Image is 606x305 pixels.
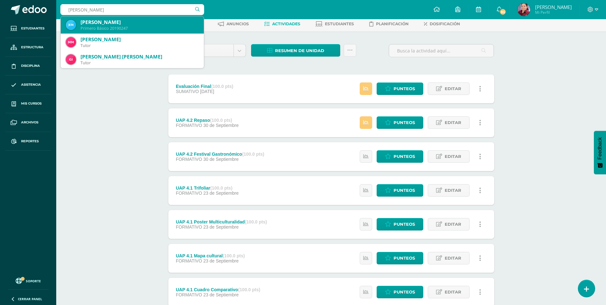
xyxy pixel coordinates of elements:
span: Punteos [394,151,415,162]
a: Punteos [377,82,423,95]
div: UAP 4.1 Poster Multiculturalidad [176,219,267,224]
span: Mi Perfil [535,10,572,15]
button: Feedback - Mostrar encuesta [594,131,606,174]
a: Asistencia [5,75,51,94]
span: Archivos [21,120,38,125]
img: 6a3e010be927c8e2e8f99d99d8d4d389.png [66,20,76,30]
strong: (100.0 pts) [238,287,260,292]
strong: (100.0 pts) [211,84,233,89]
img: 606e1980a8fa5aac7fc3a6ada19a010d.png [66,37,76,47]
a: Punteos [377,150,423,163]
span: Asistencia [21,82,41,87]
div: UAP 4.1 Cuadro Comparativo [176,287,260,292]
span: FORMATIVO [176,258,202,263]
span: 85 [499,8,506,15]
span: Editar [445,184,461,196]
a: Mis cursos [5,94,51,113]
img: d6b8000caef82a835dfd50702ce5cd6f.png [518,3,530,16]
span: Feedback [597,137,603,160]
div: UAP 4.1 Mapa cultural [176,253,245,258]
strong: (100.0 pts) [210,185,232,191]
a: Soporte [8,276,49,285]
span: Editar [445,83,461,95]
span: Punteos [394,184,415,196]
span: Cerrar panel [18,297,42,301]
span: Punteos [394,286,415,298]
span: Punteos [394,252,415,264]
a: Punteos [377,252,423,264]
span: Punteos [394,218,415,230]
span: 30 de Septiembre [203,123,239,128]
span: FORMATIVO [176,292,202,297]
a: Unidad 4 [169,44,246,57]
span: 23 de Septiembre [203,292,239,297]
a: Resumen de unidad [251,44,340,57]
div: [PERSON_NAME] [81,36,199,43]
span: Editar [445,286,461,298]
span: Editar [445,218,461,230]
span: Punteos [394,117,415,129]
a: Reportes [5,132,51,151]
div: [PERSON_NAME] [81,19,199,26]
span: 30 de Septiembre [203,157,239,162]
a: Punteos [377,184,423,197]
span: 23 de Septiembre [203,224,239,230]
div: UAP 4.1 Trifoliar [176,185,239,191]
div: [PERSON_NAME] [PERSON_NAME] [81,53,199,60]
span: Planificación [376,21,409,26]
a: Estudiantes [316,19,354,29]
input: Busca la actividad aquí... [389,44,494,57]
div: Tutor [81,60,199,66]
a: Actividades [264,19,300,29]
span: FORMATIVO [176,123,202,128]
span: Actividades [272,21,300,26]
a: Planificación [369,19,409,29]
strong: (100.0 pts) [242,152,264,157]
span: Estudiantes [21,26,44,31]
strong: (100.0 pts) [223,253,245,258]
span: FORMATIVO [176,157,202,162]
div: Primero Básico 20190247 [81,26,199,31]
span: Dosificación [430,21,460,26]
span: 23 de Septiembre [203,258,239,263]
a: Estructura [5,38,51,57]
div: UAP 4.2 Repaso [176,118,239,123]
a: Punteos [377,116,423,129]
strong: (100.0 pts) [245,219,267,224]
span: Editar [445,151,461,162]
span: FORMATIVO [176,224,202,230]
span: Soporte [26,279,41,283]
span: Resumen de unidad [275,45,324,57]
div: UAP 4.2 Festival Gastronómico [176,152,264,157]
span: Punteos [394,83,415,95]
a: Archivos [5,113,51,132]
span: SUMATIVO [176,89,199,94]
a: Punteos [377,218,423,231]
span: Estructura [21,45,43,50]
div: Tutor [81,43,199,48]
span: [DATE] [200,89,214,94]
span: Reportes [21,139,39,144]
span: Mis cursos [21,101,42,106]
a: Dosificación [424,19,460,29]
a: Punteos [377,286,423,298]
a: Estudiantes [5,19,51,38]
span: Editar [445,252,461,264]
span: Editar [445,117,461,129]
a: Disciplina [5,57,51,76]
strong: (100.0 pts) [210,118,232,123]
input: Busca un usuario... [60,4,204,15]
span: Anuncios [226,21,249,26]
div: Evaluación Final [176,84,233,89]
span: [PERSON_NAME] [535,4,572,10]
a: Anuncios [218,19,249,29]
span: Disciplina [21,63,40,68]
img: 360ac896131c8dfe890e40782eed7087.png [66,54,76,65]
span: FORMATIVO [176,191,202,196]
span: 23 de Septiembre [203,191,239,196]
span: Estudiantes [325,21,354,26]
